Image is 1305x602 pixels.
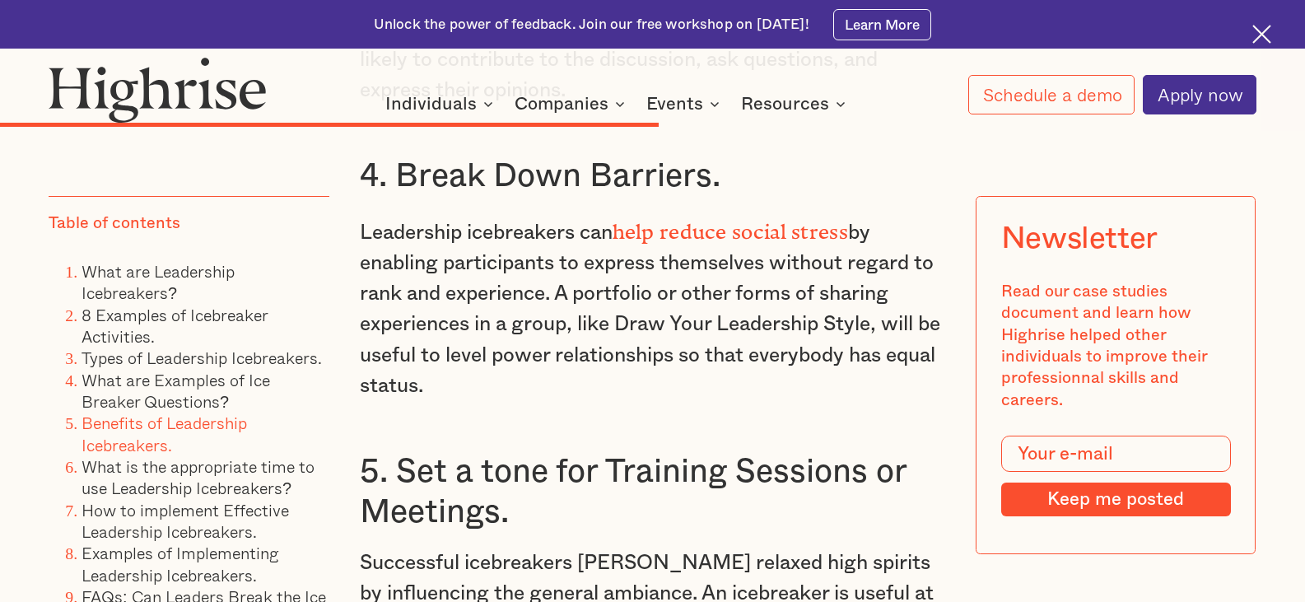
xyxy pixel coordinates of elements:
[49,57,267,123] img: Highrise logo
[82,541,278,588] a: Examples of Implementing Leadership Icebreakers.
[1001,436,1231,473] input: Your e-mail
[613,220,849,233] strong: help reduce social stress
[1001,221,1158,256] div: Newsletter
[1001,281,1231,411] div: Read our case studies document and learn how Highrise helped other individuals to improve their p...
[82,497,289,544] a: How to implement Effective Leadership Icebreakers.
[82,367,270,414] a: What are Examples of Ice Breaker Questions?
[515,94,630,114] div: Companies
[1252,25,1271,44] img: Cross icon
[1143,75,1256,114] a: Apply now
[741,94,829,114] div: Resources
[82,302,268,349] a: 8 Examples of Icebreaker Activities.
[646,94,703,114] div: Events
[82,345,322,371] a: Types of Leadership Icebreakers.
[360,212,946,401] p: Leadership icebreakers can by enabling participants to express themselves without regard to rank ...
[385,94,498,114] div: Individuals
[360,452,946,534] h3: 5. Set a tone for Training Sessions or Meetings.
[741,94,851,114] div: Resources
[968,75,1135,114] a: Schedule a demo
[49,213,180,235] div: Table of contents
[385,94,477,114] div: Individuals
[374,15,809,35] div: Unlock the power of feedback. Join our free workshop on [DATE]!
[646,94,725,114] div: Events
[82,411,247,458] a: Benefits of Leadership Icebreakers.
[360,156,946,198] h3: 4. Break Down Barriers.
[82,259,235,306] a: What are Leadership Icebreakers?
[833,9,931,40] a: Learn More
[1001,483,1231,517] input: Keep me posted
[1001,436,1231,517] form: Modal Form
[515,94,608,114] div: Companies
[82,454,315,501] a: What is the appropriate time to use Leadership Icebreakers?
